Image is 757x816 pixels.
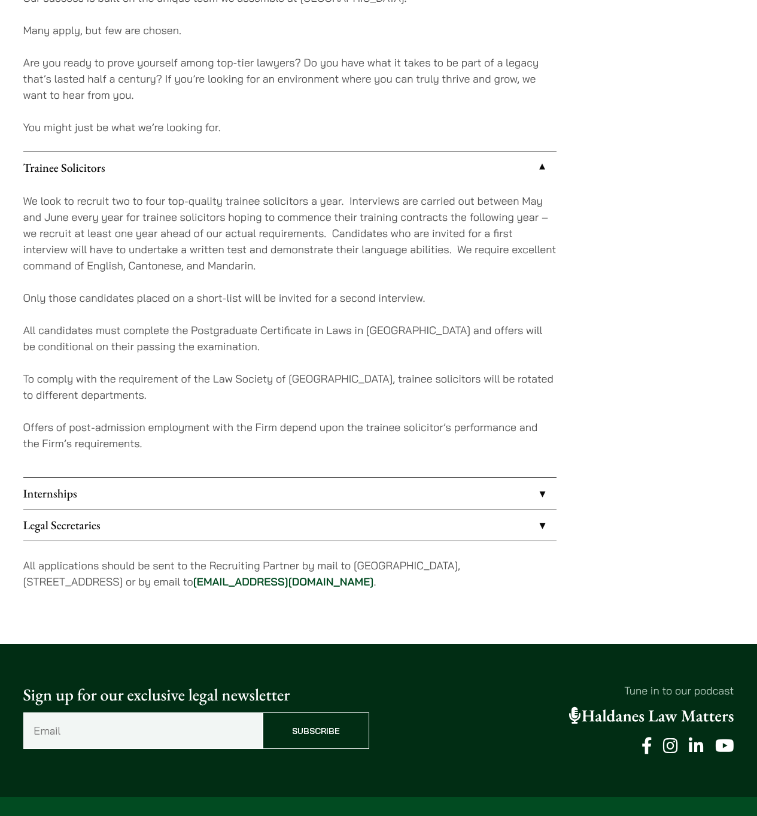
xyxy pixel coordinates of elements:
a: Trainee Solicitors [23,152,557,183]
a: Internships [23,478,557,509]
input: Subscribe [263,712,369,749]
div: Trainee Solicitors [23,183,557,477]
p: We look to recruit two to four top-quality trainee solicitors a year. Interviews are carried out ... [23,193,557,274]
input: Email [23,712,263,749]
p: To comply with the requirement of the Law Society of [GEOGRAPHIC_DATA], trainee solicitors will b... [23,371,557,403]
a: Legal Secretaries [23,509,557,541]
p: All candidates must complete the Postgraduate Certificate in Laws in [GEOGRAPHIC_DATA] and offers... [23,322,557,354]
p: All applications should be sent to the Recruiting Partner by mail to [GEOGRAPHIC_DATA], [STREET_A... [23,557,557,590]
p: Are you ready to prove yourself among top-tier lawyers? Do you have what it takes to be part of a... [23,54,557,103]
p: Offers of post-admission employment with the Firm depend upon the trainee solicitor’s performance... [23,419,557,451]
p: Tune in to our podcast [388,682,734,699]
a: [EMAIL_ADDRESS][DOMAIN_NAME] [193,575,374,589]
p: Many apply, but few are chosen. [23,22,557,38]
p: Sign up for our exclusive legal newsletter [23,682,369,708]
p: You might just be what we’re looking for. [23,119,557,135]
p: Only those candidates placed on a short-list will be invited for a second interview. [23,290,557,306]
a: Haldanes Law Matters [569,705,734,727]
